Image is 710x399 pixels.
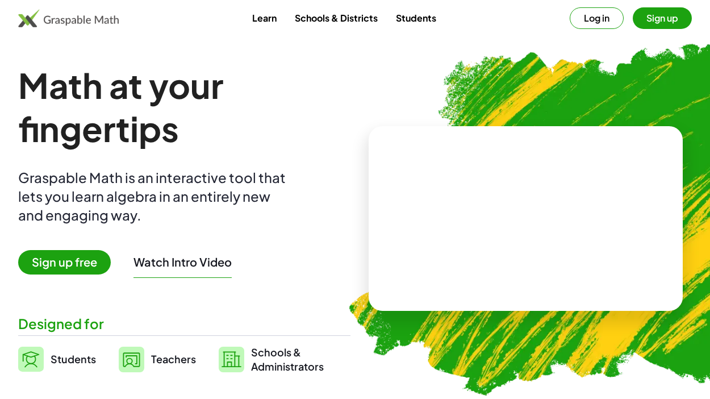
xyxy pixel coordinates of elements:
[51,352,96,365] span: Students
[251,345,324,373] span: Schools & Administrators
[119,345,196,373] a: Teachers
[633,7,692,29] button: Sign up
[151,352,196,365] span: Teachers
[286,7,387,28] a: Schools & Districts
[18,64,350,150] h1: Math at your fingertips
[18,314,350,333] div: Designed for
[219,345,324,373] a: Schools &Administrators
[18,345,96,373] a: Students
[18,250,111,275] span: Sign up free
[570,7,624,29] button: Log in
[133,255,232,269] button: Watch Intro Video
[119,347,144,372] img: svg%3e
[243,7,286,28] a: Learn
[387,7,445,28] a: Students
[441,176,611,261] video: What is this? This is dynamic math notation. Dynamic math notation plays a central role in how Gr...
[18,168,291,225] div: Graspable Math is an interactive tool that lets you learn algebra in an entirely new and engaging...
[18,347,44,372] img: svg%3e
[219,347,244,372] img: svg%3e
